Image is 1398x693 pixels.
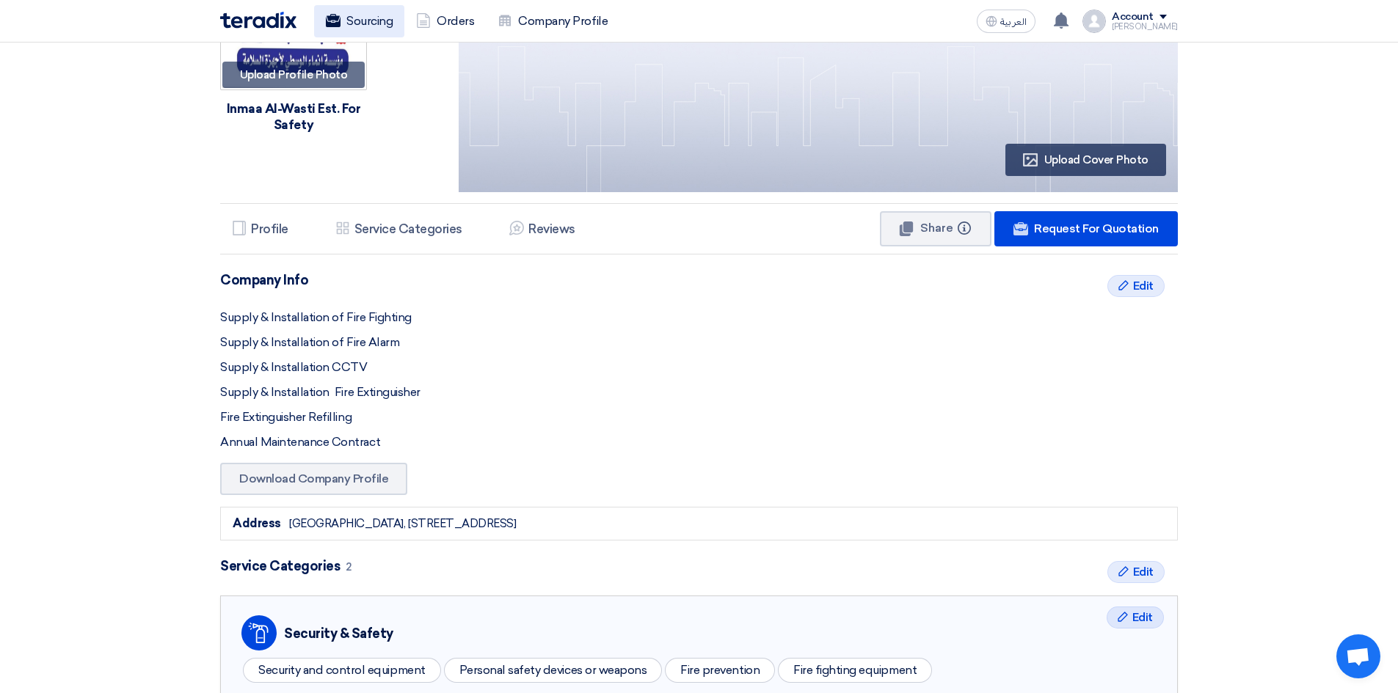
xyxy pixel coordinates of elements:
p: Annual Maintenance Contract [220,433,1178,451]
strong: Address [233,516,281,530]
span: Edit [1133,277,1154,295]
h5: Profile [251,221,288,236]
span: Edit [1133,563,1154,581]
div: [GEOGRAPHIC_DATA], [STREET_ADDRESS] [289,516,516,532]
p: Supply & Installation of Fire Fighting [220,309,1178,326]
p: Fire Extinguisher Refilling [220,408,1178,426]
span: Share [920,221,953,235]
a: Company Profile [486,5,619,37]
a: Download Company Profile [220,463,407,495]
p: Supply & Installation Fire Extinguisher [220,384,1178,401]
span: Request For Quotation [1034,221,1159,235]
p: Supply & Installation CCTV [220,359,1178,376]
div: Account [1112,11,1154,23]
div: Inmaa Al-Wasti Est. For Safety [220,100,367,133]
span: Upload Cover Photo [1044,153,1148,166]
div: Open chat [1336,634,1380,678]
span: 2 [346,560,352,573]
span: العربية [1000,17,1027,27]
p: Supply & Installation of Fire Alarm [220,334,1178,351]
div: Security and control equipment [243,658,441,683]
h5: Service Categories [354,221,462,236]
a: Orders [404,5,486,37]
a: Sourcing [314,5,404,37]
div: Personal safety devices or weapons [444,658,663,683]
button: Share [880,211,991,246]
span: Edit [1132,609,1153,626]
h4: Company Info [220,272,1178,288]
h4: Service Categories [220,558,1178,575]
a: Request For Quotation [994,211,1178,246]
h5: Reviews [528,221,575,236]
div: Fire fighting equipment [778,658,932,683]
img: Teradix logo [220,12,296,29]
div: Fire prevention [665,658,775,683]
div: [PERSON_NAME] [1112,23,1178,31]
button: العربية [977,10,1035,33]
div: Security & Safety [284,624,393,644]
img: profile_test.png [1082,10,1106,33]
div: Upload Profile Photo [222,62,365,88]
